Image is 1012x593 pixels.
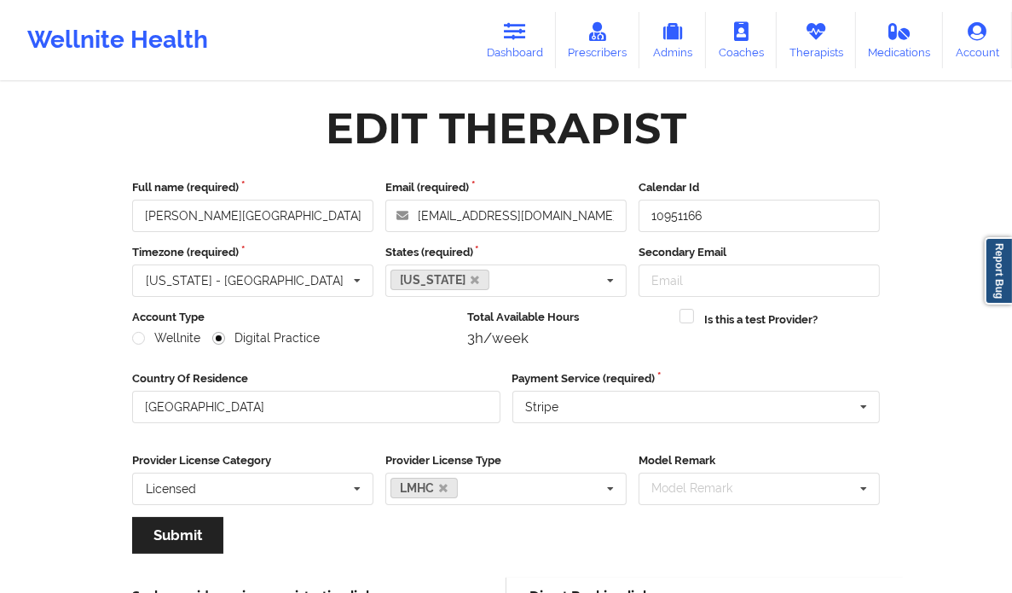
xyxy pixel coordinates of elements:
label: Account Type [132,309,455,326]
a: Admins [639,12,706,68]
label: Provider License Type [385,452,627,469]
label: Secondary Email [639,244,880,261]
a: Therapists [777,12,856,68]
div: Model Remark [647,479,757,498]
label: Email (required) [385,179,627,196]
label: Provider License Category [132,452,373,469]
div: 3h/week [467,329,668,346]
label: States (required) [385,244,627,261]
label: Digital Practice [212,331,320,346]
a: Medications [856,12,944,68]
a: [US_STATE] [390,270,489,290]
div: Edit Therapist [326,102,686,155]
a: Dashboard [474,12,556,68]
input: Email [639,265,880,297]
div: Licensed [146,483,196,495]
label: Timezone (required) [132,244,373,261]
input: Full name [132,200,373,232]
a: Account [943,12,1012,68]
a: Coaches [706,12,777,68]
a: Prescribers [556,12,640,68]
label: Calendar Id [639,179,880,196]
label: Country Of Residence [132,370,500,387]
label: Payment Service (required) [512,370,881,387]
div: [US_STATE] - [GEOGRAPHIC_DATA] [146,275,344,287]
a: LMHC [390,478,458,498]
a: Report Bug [985,237,1012,305]
label: Total Available Hours [467,309,668,326]
div: Stripe [526,401,559,413]
label: Model Remark [639,452,880,469]
button: Submit [132,517,223,554]
input: Calendar Id [639,200,880,232]
label: Full name (required) [132,179,373,196]
input: Email address [385,200,627,232]
label: Wellnite [132,331,200,346]
label: Is this a test Provider? [704,311,818,328]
